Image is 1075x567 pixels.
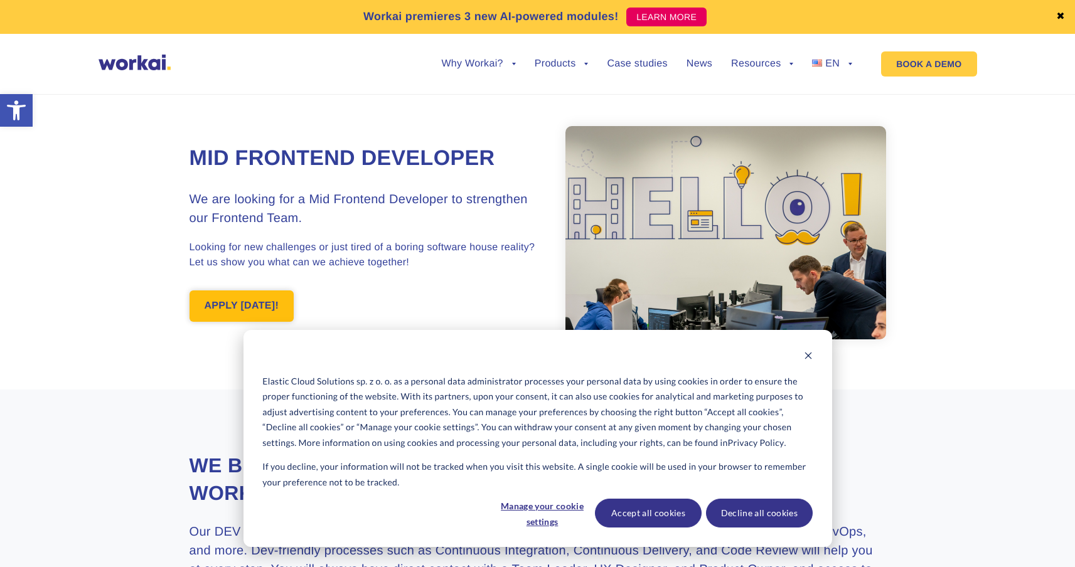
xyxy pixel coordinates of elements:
a: LEARN MORE [626,8,707,26]
a: APPLY [DATE]! [190,290,294,322]
span: Mobile phone number [295,51,395,64]
input: I hereby consent to the processing of my personal data of a special category contained in my appl... [3,240,11,248]
a: Privacy Policy [728,435,784,451]
a: ✖ [1056,12,1065,22]
p: If you decline, your information will not be tracked when you visit this website. A single cookie... [262,459,812,490]
h2: We build innovative digital products for the modern workplace in the Cloud, and we need your help. [190,452,886,506]
h3: We are looking for a Mid Frontend Developer to strengthen our Frontend Team. [190,190,538,228]
div: Cookie banner [243,330,832,547]
a: News [687,59,712,69]
button: Dismiss cookie banner [804,349,813,365]
p: Elastic Cloud Solutions sp. z o. o. as a personal data administrator processes your personal data... [262,374,812,451]
a: Privacy Policy [184,336,243,349]
p: Workai premieres 3 new AI-powered modules! [363,8,619,25]
a: Products [535,59,589,69]
span: EN [825,58,840,69]
a: BOOK A DEMO [881,51,976,77]
button: Manage your cookie settings [494,499,591,527]
input: I hereby consent to the processing of the personal data I have provided during the recruitment pr... [3,175,11,183]
span: I hereby consent to the processing of my personal data of a special category contained in my appl... [3,239,584,285]
a: Why Workai? [441,59,515,69]
a: Case studies [607,59,667,69]
button: Decline all cookies [706,499,813,527]
button: Accept all cookies [595,499,702,527]
a: Resources [731,59,793,69]
h1: Mid Frontend Developer [190,144,538,173]
p: Looking for new challenges or just tired of a boring software house reality? Let us show you what... [190,240,538,270]
span: I hereby consent to the processing of the personal data I have provided during the recruitment pr... [3,174,567,209]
